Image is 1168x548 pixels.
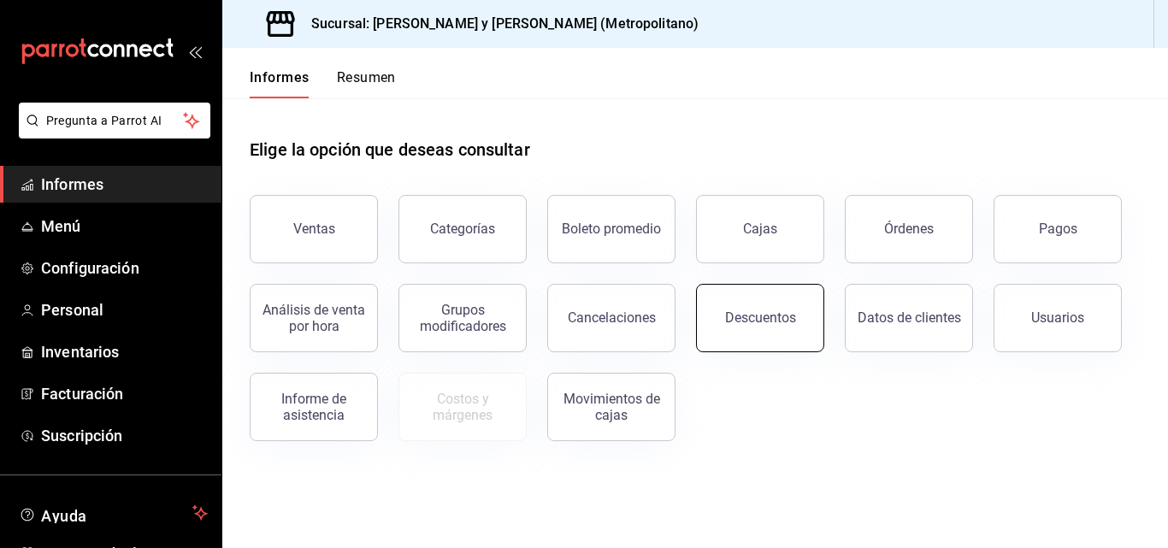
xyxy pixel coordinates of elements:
font: Boleto promedio [562,221,661,237]
button: Análisis de venta por hora [250,284,378,352]
button: Datos de clientes [845,284,973,352]
font: Costos y márgenes [433,391,493,423]
a: Pregunta a Parrot AI [12,124,210,142]
button: Grupos modificadores [398,284,527,352]
font: Configuración [41,259,139,277]
font: Informes [41,175,103,193]
button: Descuentos [696,284,824,352]
font: Datos de clientes [858,309,961,326]
button: Contrata inventarios para ver este informe [398,373,527,441]
font: Personal [41,301,103,319]
font: Suscripción [41,427,122,445]
button: Cajas [696,195,824,263]
div: pestañas de navegación [250,68,396,98]
button: Cancelaciones [547,284,675,352]
button: Movimientos de cajas [547,373,675,441]
button: abrir_cajón_menú [188,44,202,58]
font: Grupos modificadores [420,302,506,334]
font: Movimientos de cajas [563,391,660,423]
font: Resumen [337,69,396,85]
button: Órdenes [845,195,973,263]
font: Ventas [293,221,335,237]
font: Cajas [743,221,777,237]
button: Boleto promedio [547,195,675,263]
button: Usuarios [994,284,1122,352]
font: Categorías [430,221,495,237]
font: Pregunta a Parrot AI [46,114,162,127]
font: Inventarios [41,343,119,361]
button: Categorías [398,195,527,263]
font: Análisis de venta por hora [263,302,365,334]
font: Descuentos [725,309,796,326]
font: Órdenes [884,221,934,237]
font: Pagos [1039,221,1077,237]
font: Sucursal: [PERSON_NAME] y [PERSON_NAME] (Metropolitano) [311,15,699,32]
font: Informe de asistencia [281,391,346,423]
font: Informes [250,69,310,85]
button: Ventas [250,195,378,263]
font: Ayuda [41,507,87,525]
font: Menú [41,217,81,235]
font: Usuarios [1031,309,1084,326]
button: Pagos [994,195,1122,263]
font: Cancelaciones [568,309,656,326]
font: Elige la opción que deseas consultar [250,139,530,160]
font: Facturación [41,385,123,403]
button: Informe de asistencia [250,373,378,441]
button: Pregunta a Parrot AI [19,103,210,138]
